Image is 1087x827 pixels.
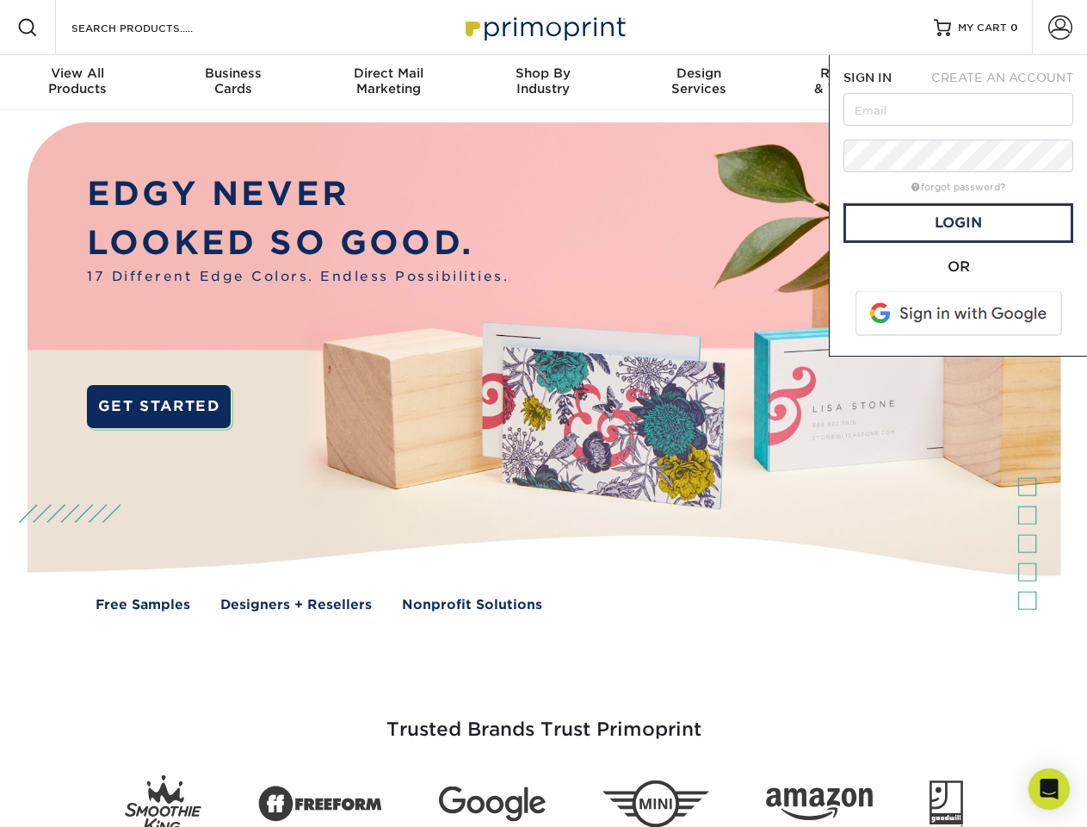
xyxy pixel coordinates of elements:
div: Open Intercom Messenger [1028,768,1070,810]
span: CREATE AN ACCOUNT [931,71,1073,84]
span: Business [155,65,310,81]
div: & Templates [776,65,931,96]
p: LOOKED SO GOOD. [87,219,509,268]
div: Marketing [311,65,466,96]
a: Shop ByIndustry [466,55,621,110]
img: Primoprint [458,9,630,46]
span: Direct Mail [311,65,466,81]
a: Direct MailMarketing [311,55,466,110]
a: Nonprofit Solutions [402,595,542,615]
div: Industry [466,65,621,96]
span: Design [621,65,776,81]
span: SIGN IN [843,71,892,84]
div: Services [621,65,776,96]
p: EDGY NEVER [87,170,509,219]
div: OR [843,257,1073,277]
a: Resources& Templates [776,55,931,110]
a: Designers + Resellers [220,595,372,615]
h3: Trusted Brands Trust Primoprint [40,677,1047,762]
img: Goodwill [930,780,963,827]
img: Amazon [766,788,873,821]
span: 0 [1010,22,1018,34]
a: Free Samples [96,595,190,615]
input: SEARCH PRODUCTS..... [70,17,238,38]
a: DesignServices [621,55,776,110]
span: 17 Different Edge Colors. Endless Possibilities. [87,267,509,287]
a: GET STARTED [87,385,231,428]
a: forgot password? [911,182,1005,193]
input: Email [843,93,1073,126]
img: Google [439,787,546,822]
span: MY CART [958,21,1007,35]
span: Resources [776,65,931,81]
a: BusinessCards [155,55,310,110]
div: Cards [155,65,310,96]
a: Login [843,203,1073,243]
span: Shop By [466,65,621,81]
iframe: Google Customer Reviews [4,774,146,821]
